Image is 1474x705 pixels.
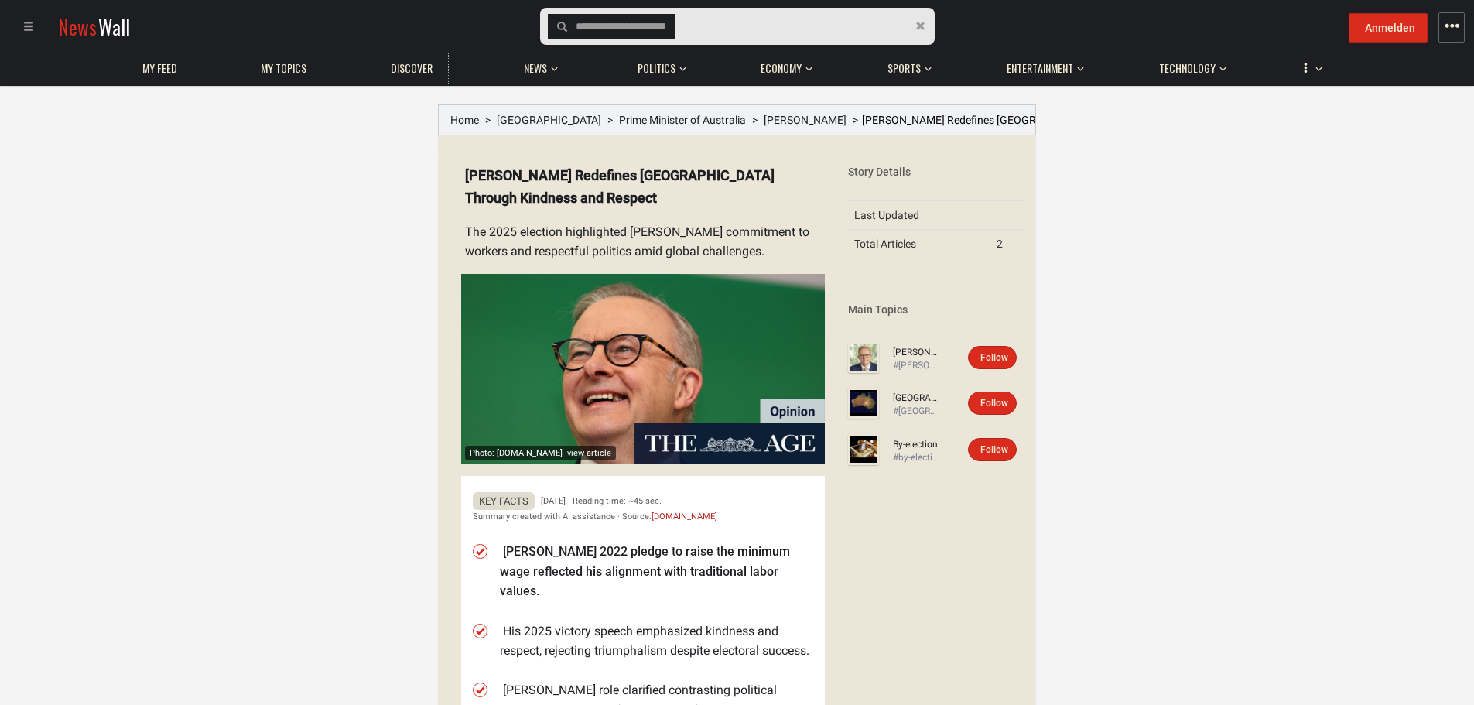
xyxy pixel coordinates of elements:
a: [PERSON_NAME] [764,114,846,126]
button: News [516,46,563,84]
a: Prime Minister of Australia [619,114,746,126]
a: Economy [753,53,809,84]
a: Entertainment [999,53,1081,84]
span: News [524,61,547,75]
td: Total Articles [848,230,990,258]
span: Economy [761,61,802,75]
a: NewsWall [58,12,130,41]
span: Technology [1159,61,1216,75]
img: Preview image from theage.com.au [461,274,825,464]
span: view article [567,448,611,458]
span: Entertainment [1007,61,1073,75]
div: #[PERSON_NAME] [893,359,939,372]
a: News [516,53,555,84]
div: Story Details [848,164,1024,180]
li: [PERSON_NAME] 2022 pledge to raise the minimum wage reflected his alignment with traditional labo... [500,542,813,601]
span: Anmelden [1365,22,1415,34]
img: Profile picture of Australia [848,388,879,419]
span: Key Facts [473,492,535,510]
span: Wall [98,12,130,41]
span: Politics [638,61,675,75]
a: Technology [1151,53,1223,84]
a: Home [450,114,479,126]
div: Photo: [DOMAIN_NAME] · [465,446,616,460]
button: Economy [753,46,812,84]
a: [GEOGRAPHIC_DATA] [497,114,601,126]
button: Sports [880,46,932,84]
a: Politics [630,53,683,84]
span: Follow [980,398,1008,409]
a: By-election [893,438,939,451]
span: Follow [980,352,1008,363]
div: #[GEOGRAPHIC_DATA] [893,405,939,418]
a: [PERSON_NAME] [893,346,939,359]
li: His 2025 victory speech emphasized kindness and respect, rejecting triumphalism despite electoral... [500,621,813,661]
td: Last Updated [848,201,990,230]
button: Anmelden [1349,13,1428,43]
div: [DATE] · Reading time: ~45 sec. Summary created with AI assistance · Source: [473,494,813,523]
td: 2 [990,230,1024,258]
a: Sports [880,53,929,84]
span: My topics [261,61,306,75]
span: News [58,12,97,41]
button: Politics [630,46,686,84]
button: Technology [1151,46,1226,84]
a: Photo: [DOMAIN_NAME] ·view article [461,274,825,464]
span: My Feed [142,61,177,75]
span: [PERSON_NAME] Redefines [GEOGRAPHIC_DATA] Through Kindness and Respect [862,114,1253,126]
div: Main Topics [848,302,1024,317]
img: Profile picture of By-election [848,434,879,465]
a: [GEOGRAPHIC_DATA] [893,392,939,405]
button: Entertainment [999,46,1084,84]
a: [DOMAIN_NAME] [652,512,717,522]
span: Sports [887,61,921,75]
div: #by-election [893,451,939,464]
span: Discover [391,61,433,75]
span: Follow [980,444,1008,455]
img: Profile picture of Anthony Albanese [848,342,879,373]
